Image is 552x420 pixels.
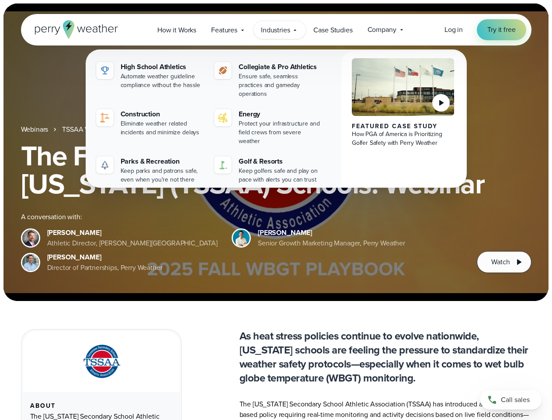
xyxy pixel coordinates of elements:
div: Energy [239,109,322,119]
div: Protect your infrastructure and field crews from severe weather [239,119,322,146]
span: Case Studies [313,25,352,35]
div: Athletic Director, [PERSON_NAME][GEOGRAPHIC_DATA] [47,238,218,248]
div: Automate weather guideline compliance without the hassle [121,72,204,90]
img: TSSAA-Tennessee-Secondary-School-Athletic-Association.svg [72,342,131,381]
a: TSSAA WBGT Fall Playbook [62,124,145,135]
img: PGA of America, Frisco Campus [352,58,455,116]
nav: Breadcrumb [21,124,531,135]
h1: The Fall WBGT Playbook for [US_STATE] (TSSAA) Schools: Webinar [21,142,531,198]
a: Case Studies [306,21,360,39]
div: Keep parks and patrons safe, even when you're not there [121,167,204,184]
a: Collegiate & Pro Athletics Ensure safe, seamless practices and gameday operations [211,58,326,102]
img: highschool-icon.svg [100,65,110,76]
div: [PERSON_NAME] [47,227,218,238]
div: Director of Partnerships, Perry Weather [47,262,163,273]
div: Keep golfers safe and play on pace with alerts you can trust [239,167,322,184]
img: construction perry weather [100,112,110,123]
img: golf-iconV2.svg [218,160,228,170]
div: Golf & Resorts [239,156,322,167]
span: Try it free [487,24,515,35]
span: How it Works [157,25,196,35]
p: As heat stress policies continue to evolve nationwide, [US_STATE] schools are feeling the pressur... [240,329,531,385]
a: Try it free [477,19,526,40]
div: Ensure safe, seamless practices and gameday operations [239,72,322,98]
img: Jeff Wood [22,254,39,271]
a: construction perry weather Construction Eliminate weather related incidents and minimize delays [93,105,208,140]
a: Golf & Resorts Keep golfers safe and play on pace with alerts you can trust [211,153,326,188]
span: Industries [261,25,290,35]
div: [PERSON_NAME] [47,252,163,262]
div: Featured Case Study [352,123,455,130]
div: Collegiate & Pro Athletics [239,62,322,72]
img: proathletics-icon@2x-1.svg [218,65,228,76]
a: High School Athletics Automate weather guideline compliance without the hassle [93,58,208,93]
span: Company [368,24,396,35]
a: Webinars [21,124,49,135]
span: Call sales [501,395,530,405]
div: About [30,402,173,409]
img: parks-icon-grey.svg [100,160,110,170]
div: A conversation with: [21,212,463,222]
div: How PGA of America is Prioritizing Golfer Safety with Perry Weather [352,130,455,147]
div: Parks & Recreation [121,156,204,167]
a: Parks & Recreation Keep parks and patrons safe, even when you're not there [93,153,208,188]
div: [PERSON_NAME] [258,227,405,238]
div: Senior Growth Marketing Manager, Perry Weather [258,238,405,248]
img: energy-icon@2x-1.svg [218,112,228,123]
div: Construction [121,109,204,119]
a: PGA of America, Frisco Campus Featured Case Study How PGA of America is Prioritizing Golfer Safet... [341,51,465,195]
a: Log in [444,24,463,35]
a: How it Works [150,21,204,39]
img: Spencer Patton, Perry Weather [233,230,250,246]
span: Features [211,25,237,35]
a: Energy Protect your infrastructure and field crews from severe weather [211,105,326,149]
button: Watch [477,251,531,273]
span: Watch [491,257,510,267]
div: High School Athletics [121,62,204,72]
a: Call sales [480,390,542,409]
div: Eliminate weather related incidents and minimize delays [121,119,204,137]
img: Brian Wyatt [22,230,39,246]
